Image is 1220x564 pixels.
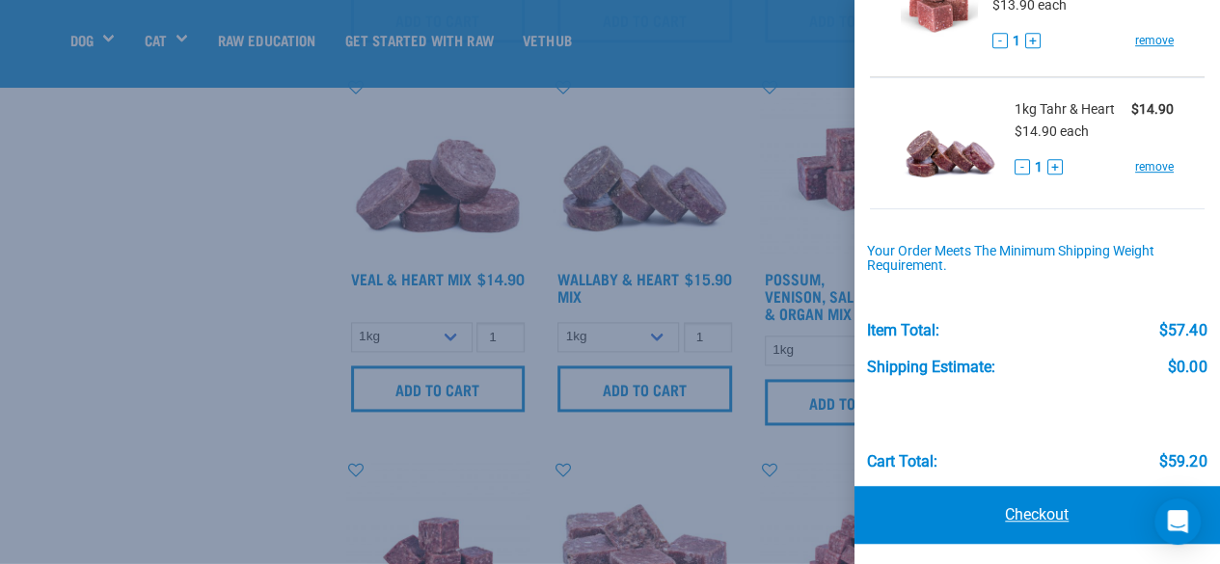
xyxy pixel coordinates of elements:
[992,33,1008,48] button: -
[1135,158,1174,175] a: remove
[1047,159,1063,175] button: +
[1025,33,1041,48] button: +
[1013,31,1020,51] span: 1
[1015,123,1089,139] span: $14.90 each
[1159,322,1206,339] div: $57.40
[1035,157,1043,177] span: 1
[1015,99,1115,120] span: 1kg Tahr & Heart
[867,453,937,470] div: Cart total:
[867,322,939,339] div: Item Total:
[1131,101,1174,117] strong: $14.90
[1135,32,1174,49] a: remove
[1168,359,1206,376] div: $0.00
[1159,453,1206,470] div: $59.20
[1154,498,1201,545] div: Open Intercom Messenger
[901,94,1000,193] img: Tahr & Heart
[867,244,1206,275] div: Your order meets the minimum shipping weight requirement.
[867,359,995,376] div: Shipping Estimate:
[1015,159,1030,175] button: -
